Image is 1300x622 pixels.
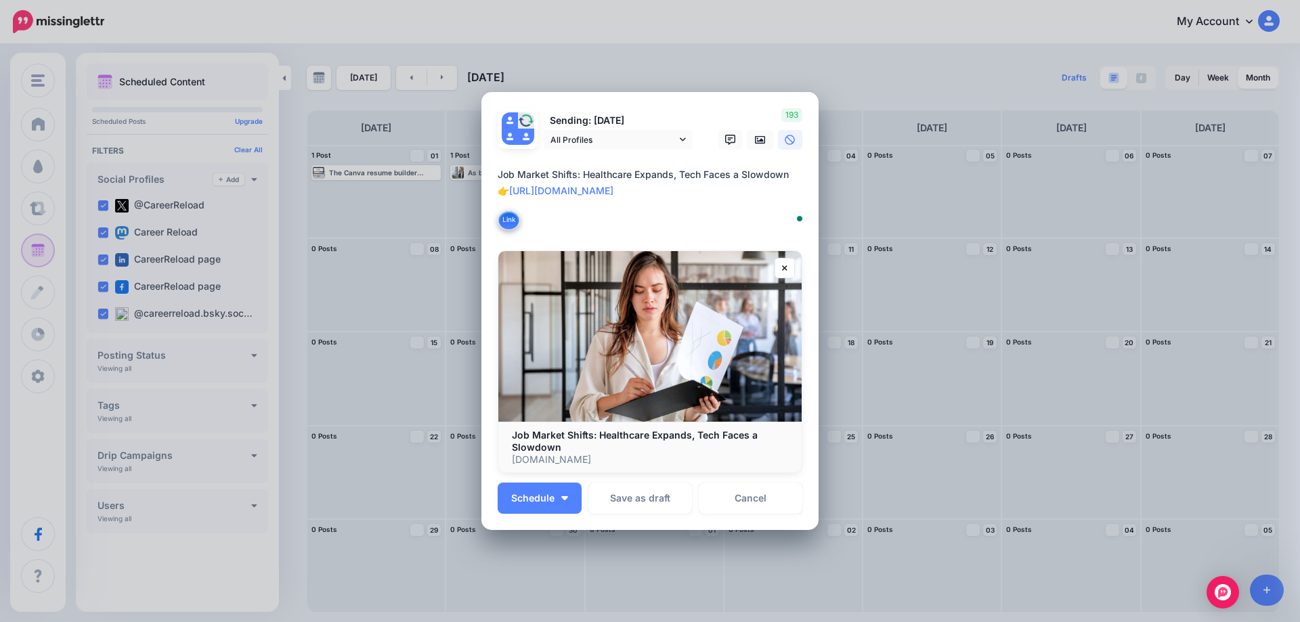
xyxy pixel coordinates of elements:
div: Open Intercom Messenger [1207,576,1239,608]
img: user_default_image.png [502,129,518,145]
img: Job Market Shifts: Healthcare Expands, Tech Faces a Slowdown [498,251,802,422]
a: All Profiles [544,130,693,150]
img: arrow-down-white.png [561,496,568,500]
textarea: To enrich screen reader interactions, please activate Accessibility in Grammarly extension settings [498,166,809,231]
img: user_default_image.png [502,112,518,129]
a: Cancel [699,483,802,514]
b: Job Market Shifts: Healthcare Expands, Tech Faces a Slowdown [512,429,758,453]
img: 294325650_939078050313248_9003369330653232731_n-bsa128223.jpg [518,112,534,129]
button: Schedule [498,483,582,514]
span: Schedule [511,493,555,503]
span: 193 [781,108,802,122]
button: Link [498,210,520,230]
span: All Profiles [550,133,676,147]
button: Save as draft [588,483,692,514]
p: Sending: [DATE] [544,113,693,129]
img: user_default_image.png [518,129,534,145]
p: [DOMAIN_NAME] [512,453,788,466]
div: Job Market Shifts: Healthcare Expands, Tech Faces a Slowdown 👉 [498,166,809,231]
